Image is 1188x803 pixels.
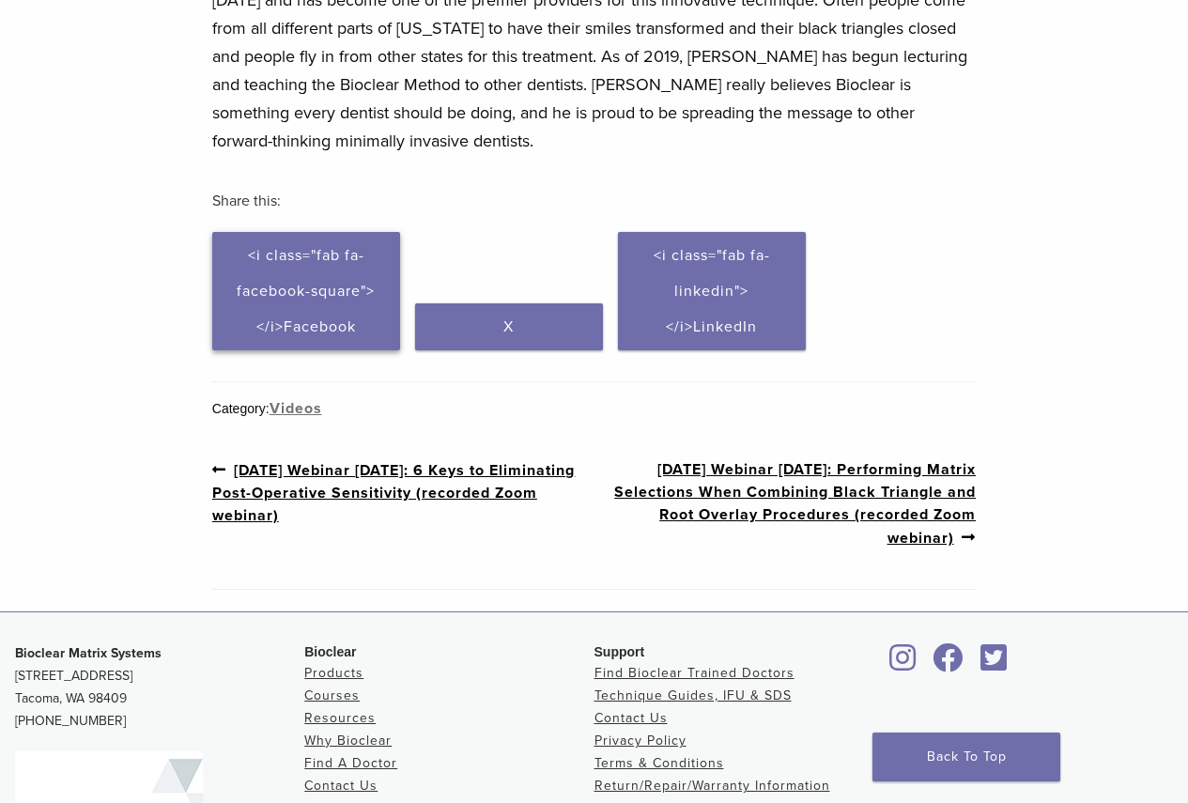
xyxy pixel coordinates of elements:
a: Find Bioclear Trained Doctors [594,665,795,681]
span: X [503,317,514,336]
nav: Post Navigation [212,420,976,590]
a: Back To Top [872,733,1060,781]
a: Bioclear [974,655,1013,673]
a: X [415,303,603,350]
a: Videos [270,399,322,418]
a: Contact Us [594,710,668,726]
a: Resources [304,710,376,726]
a: Bioclear [884,655,923,673]
a: Technique Guides, IFU & SDS [594,687,792,703]
a: <i class="fab fa-linkedin"></i>LinkedIn [618,232,806,350]
div: Category: [212,397,976,420]
a: <i class="fab fa-facebook-square"></i>Facebook [212,232,400,350]
span: <i class="fab fa-linkedin"></i>LinkedIn [654,246,770,336]
strong: Bioclear Matrix Systems [15,645,162,661]
a: [DATE] Webinar [DATE]: Performing Matrix Selections When Combining Black Triangle and Root Overla... [594,458,977,549]
span: Support [594,644,645,659]
a: Privacy Policy [594,733,687,749]
a: Products [304,665,363,681]
a: Courses [304,687,360,703]
h3: Share this: [212,178,976,224]
a: Contact Us [304,778,378,794]
span: <i class="fab fa-facebook-square"></i>Facebook [237,246,375,336]
a: Why Bioclear [304,733,392,749]
span: Bioclear [304,644,356,659]
a: Terms & Conditions [594,755,724,771]
a: Find A Doctor [304,755,397,771]
a: [DATE] Webinar [DATE]: 6 Keys to Eliminating Post-Operative Sensitivity (recorded Zoom webinar) [212,458,594,527]
p: [STREET_ADDRESS] Tacoma, WA 98409 [PHONE_NUMBER] [15,642,304,733]
a: Bioclear [927,655,970,673]
a: Return/Repair/Warranty Information [594,778,830,794]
